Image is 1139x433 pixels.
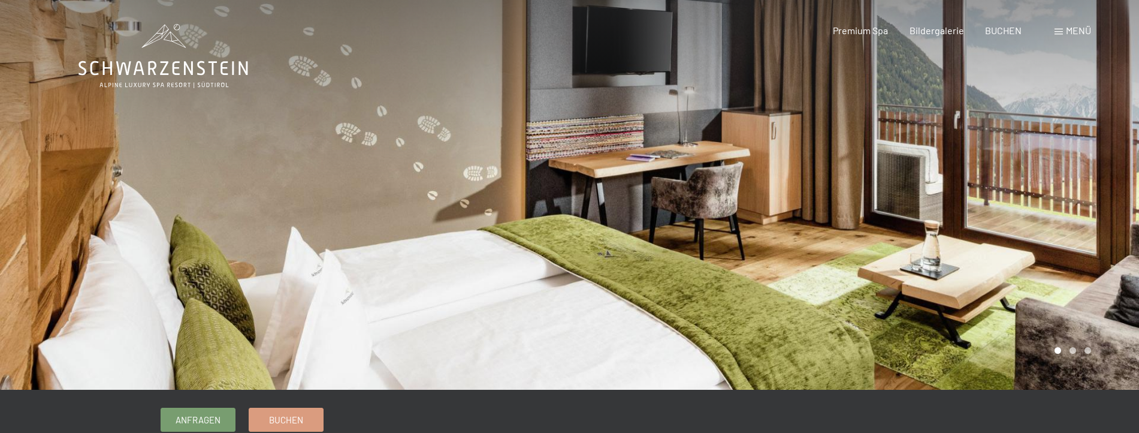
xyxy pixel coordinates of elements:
a: Buchen [249,408,323,431]
span: Buchen [269,414,303,426]
a: Anfragen [161,408,235,431]
span: Menü [1066,25,1091,36]
a: Bildergalerie [910,25,964,36]
span: Anfragen [176,414,220,426]
a: Premium Spa [833,25,888,36]
a: BUCHEN [985,25,1022,36]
